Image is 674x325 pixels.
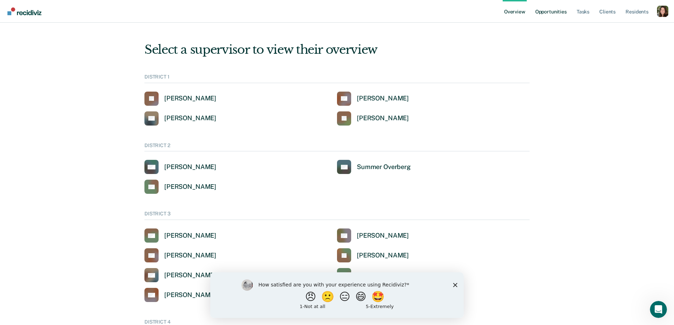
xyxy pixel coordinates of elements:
div: [PERSON_NAME] [357,271,409,279]
div: [PERSON_NAME] [357,232,409,240]
div: [PERSON_NAME] [357,251,409,260]
iframe: Survey by Kim from Recidiviz [210,272,464,318]
div: [PERSON_NAME] [357,94,409,103]
a: [PERSON_NAME] [337,228,409,243]
img: Recidiviz [7,7,41,15]
div: [PERSON_NAME] [164,271,216,279]
a: [PERSON_NAME] [144,160,216,174]
button: Profile dropdown button [657,6,668,17]
div: [PERSON_NAME] [164,94,216,103]
a: [PERSON_NAME] [144,180,216,194]
iframe: Intercom live chat [650,301,667,318]
a: [PERSON_NAME] [337,268,409,282]
div: DISTRICT 3 [144,211,530,220]
a: [PERSON_NAME] [144,92,216,106]
div: DISTRICT 1 [144,74,530,83]
a: [PERSON_NAME] [144,268,216,282]
a: [PERSON_NAME] [337,248,409,262]
a: [PERSON_NAME] [144,248,216,262]
a: [PERSON_NAME] [144,111,216,126]
div: [PERSON_NAME] [164,232,216,240]
div: [PERSON_NAME] [164,251,216,260]
div: [PERSON_NAME] [164,114,216,122]
div: [PERSON_NAME] [164,291,216,299]
a: [PERSON_NAME] [144,228,216,243]
a: [PERSON_NAME] [337,111,409,126]
div: Summer Overberg [357,163,411,171]
div: [PERSON_NAME] [164,163,216,171]
a: Summer Overberg [337,160,411,174]
div: [PERSON_NAME] [357,114,409,122]
a: [PERSON_NAME] [144,288,216,302]
div: [PERSON_NAME] [164,183,216,191]
div: DISTRICT 2 [144,143,530,152]
div: Select a supervisor to view their overview [144,42,530,57]
a: [PERSON_NAME] [337,92,409,106]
